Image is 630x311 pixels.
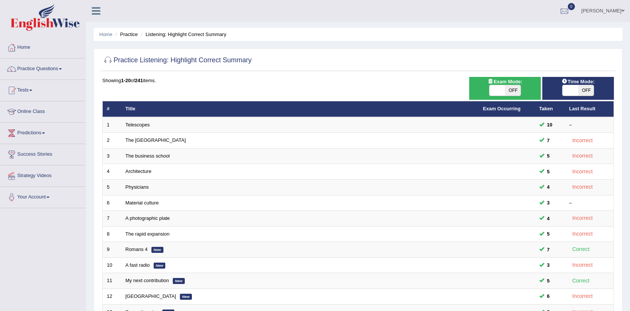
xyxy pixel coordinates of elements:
td: 9 [103,242,121,258]
h2: Practice Listening: Highlight Correct Summary [102,55,251,66]
a: Success Stories [0,144,86,163]
span: You can still take this question [544,168,553,176]
b: 1-20 [121,78,131,83]
a: Home [99,32,112,37]
span: You can still take this question [544,183,553,191]
th: Title [121,101,479,117]
td: 3 [103,148,121,164]
td: 6 [103,195,121,211]
div: Showing of items. [102,77,614,84]
div: Incorrect [569,152,596,160]
span: OFF [505,85,521,96]
a: Architecture [126,168,151,174]
a: The rapid expansion [126,231,170,237]
li: Practice [114,31,138,38]
a: Strategy Videos [0,165,86,184]
div: – [569,200,610,207]
td: 8 [103,226,121,242]
div: Incorrect [569,261,596,269]
b: 241 [135,78,143,83]
a: Predictions [0,123,86,141]
em: New [151,247,163,253]
a: Exam Occurring [483,106,521,111]
td: 5 [103,180,121,195]
span: You can still take this question [544,137,553,144]
div: Incorrect [569,230,596,238]
a: Practice Questions [0,59,86,77]
em: New [173,278,185,284]
th: Last Result [565,101,614,117]
div: Correct [569,276,593,285]
em: New [154,263,166,269]
span: You can still take this question [544,230,553,238]
td: 11 [103,273,121,289]
div: Incorrect [569,183,596,191]
span: Time Mode: [559,78,598,86]
span: 0 [568,3,575,10]
a: Home [0,37,86,56]
td: 12 [103,288,121,304]
td: 10 [103,257,121,273]
a: [GEOGRAPHIC_DATA] [126,293,176,299]
span: Exam Mode: [485,78,525,86]
div: Incorrect [569,292,596,300]
span: You can still take this question [544,152,553,160]
a: Your Account [0,187,86,206]
a: The business school [126,153,170,159]
div: Incorrect [569,136,596,145]
a: Material culture [126,200,159,206]
div: Incorrect [569,214,596,222]
td: 2 [103,133,121,149]
a: The [GEOGRAPHIC_DATA] [126,137,186,143]
a: Tests [0,80,86,99]
span: You can still take this question [544,261,553,269]
div: – [569,122,610,129]
span: You can still take this question [544,277,553,285]
span: You can still take this question [544,121,555,129]
span: You can still take this question [544,246,553,254]
th: # [103,101,121,117]
th: Taken [535,101,565,117]
div: Incorrect [569,167,596,176]
span: You can still take this question [544,292,553,300]
span: You can still take this question [544,215,553,222]
td: 1 [103,117,121,133]
a: Telescopes [126,122,150,128]
div: Show exams occurring in exams [469,77,541,100]
em: New [180,294,192,300]
a: My next contribution [126,278,169,283]
a: Romans 4 [126,246,148,252]
span: You can still take this question [544,199,553,207]
a: Physicians [126,184,149,190]
td: 4 [103,164,121,180]
span: OFF [578,85,594,96]
a: A photographic plate [126,215,170,221]
li: Listening: Highlight Correct Summary [139,31,226,38]
a: A fast radio [126,262,150,268]
div: Correct [569,245,593,254]
td: 7 [103,211,121,227]
a: Online Class [0,101,86,120]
